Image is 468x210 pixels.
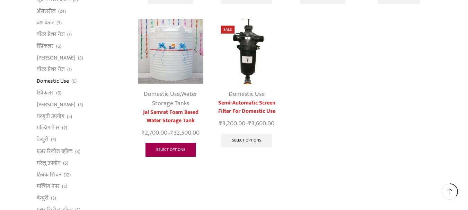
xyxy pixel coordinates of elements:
a: मल्चिंग पेपर [37,122,60,134]
span: ₹ [170,128,174,138]
a: Jal Samrat Foam Based Water Storage Tank [138,108,203,125]
a: अ‍ॅसेसरीज [37,5,56,17]
span: (6) [56,90,61,97]
a: ब्रश कटर [37,17,54,29]
span: (5) [51,136,56,143]
span: (5) [67,113,72,120]
a: एअर रिलीज व्हाॅल्व [37,145,73,157]
span: (6) [71,78,77,85]
span: (6) [56,43,61,50]
a: Semi-Automatic Screen Filter For Domestic Use [214,99,279,116]
a: घरगुती उपयोग [37,110,64,122]
img: Semi-Automatic Screen Filter for Domestic Use [214,19,279,84]
span: (5) [51,195,56,202]
bdi: 32,500.00 [170,128,200,138]
a: मल्चिंग पेपर [37,181,60,192]
a: Water Storage Tanks [152,89,197,109]
span: ₹ [142,128,145,138]
a: Domestic Use [37,75,69,87]
span: ₹ [219,118,222,129]
div: , [138,90,203,108]
a: [PERSON_NAME] [37,99,76,110]
bdi: 2,700.00 [142,128,167,138]
a: वेन्चुरी [37,134,48,146]
span: (3) [56,19,62,26]
a: Domestic Use [144,89,180,99]
span: – [138,128,203,138]
a: स्प्रिंकलर [37,40,54,52]
span: (3) [75,148,80,155]
a: वेन्चुरी [37,192,48,204]
span: (2) [62,183,67,190]
span: (12) [64,172,71,179]
span: (24) [58,8,66,15]
span: (3) [78,101,83,108]
a: वॉटर प्रेशर गेज [37,29,65,40]
a: Domestic Use [229,89,265,99]
a: स्प्रिंकलर [37,87,54,99]
a: Select options for “Semi-Automatic Screen Filter For Domestic Use” [221,134,272,147]
span: Sale [221,26,235,34]
bdi: 3,200.00 [219,118,245,129]
span: (1) [67,31,72,38]
a: घरेलू उपयोग [37,157,61,169]
span: (5) [63,160,68,167]
a: Select options for “Jal Samrat Foam Based Water Storage Tank” [145,143,196,157]
span: ₹ [248,118,251,129]
a: [PERSON_NAME] [37,52,76,64]
img: Jal Samrat Foam Based Water Storage Tank [138,19,203,84]
span: (3) [78,55,83,62]
a: वॉटर प्रेशर गेज [37,64,65,75]
span: (1) [67,66,72,73]
span: (2) [62,125,67,131]
a: ठिबक सिंचन [37,169,61,181]
span: – [214,119,279,128]
bdi: 3,600.00 [248,118,274,129]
